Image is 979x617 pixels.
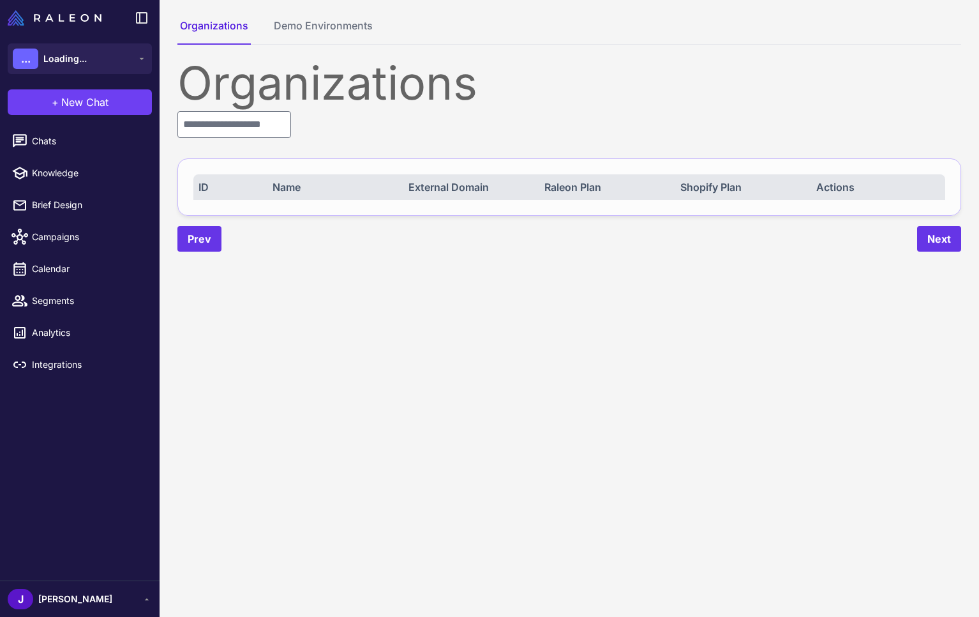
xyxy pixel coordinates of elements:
[52,95,59,110] span: +
[5,255,154,282] a: Calendar
[5,319,154,346] a: Analytics
[32,262,144,276] span: Calendar
[177,60,961,106] div: Organizations
[5,160,154,187] a: Knowledge
[5,128,154,155] a: Chats
[32,134,144,148] span: Chats
[32,358,144,372] span: Integrations
[32,230,144,244] span: Campaigns
[5,224,154,250] a: Campaigns
[177,226,221,252] button: Prev
[32,166,144,180] span: Knowledge
[38,592,112,606] span: [PERSON_NAME]
[680,179,804,195] div: Shopify Plan
[917,226,961,252] button: Next
[816,179,940,195] div: Actions
[8,589,33,609] div: J
[32,294,144,308] span: Segments
[5,192,154,218] a: Brief Design
[8,43,152,74] button: ...Loading...
[271,18,375,45] button: Demo Environments
[408,179,532,195] div: External Domain
[8,10,107,26] a: Raleon Logo
[177,18,251,45] button: Organizations
[13,49,38,69] div: ...
[8,89,152,115] button: +New Chat
[32,198,144,212] span: Brief Design
[544,179,668,195] div: Raleon Plan
[32,326,144,340] span: Analytics
[198,179,260,195] div: ID
[8,10,101,26] img: Raleon Logo
[43,52,87,66] span: Loading...
[5,287,154,314] a: Segments
[61,95,108,110] span: New Chat
[5,351,154,378] a: Integrations
[273,179,396,195] div: Name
